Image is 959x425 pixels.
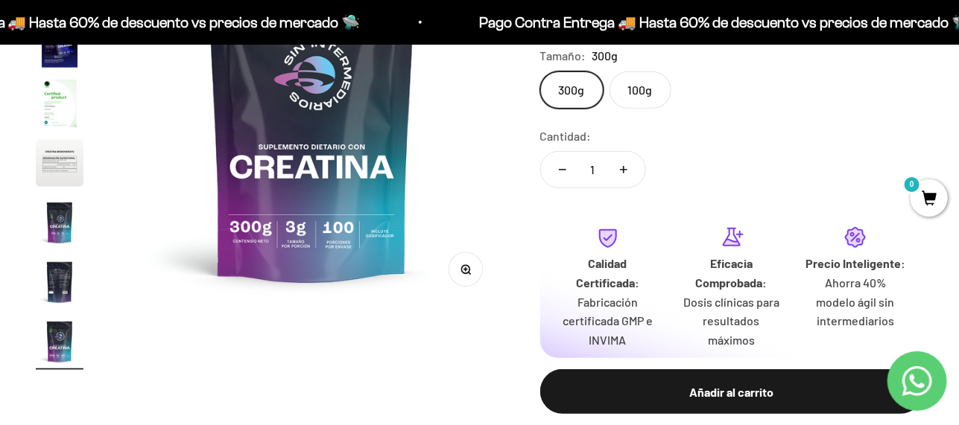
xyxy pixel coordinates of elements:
[36,258,83,306] img: Creatina Monohidrato
[18,130,308,156] div: Una promoción especial
[36,199,83,246] img: Creatina Monohidrato
[540,369,923,414] button: Añadir al carrito
[903,176,921,194] mark: 0
[36,139,83,191] button: Ir al artículo 6
[36,80,83,127] img: Creatina Monohidrato
[576,256,639,290] strong: Calidad Certificada:
[36,20,83,72] button: Ir al artículo 4
[36,258,83,310] button: Ir al artículo 8
[18,71,308,97] div: Más información sobre los ingredientes
[602,152,645,188] button: Aumentar cantidad
[36,318,83,370] button: Ir al artículo 9
[36,80,83,132] button: Ir al artículo 5
[18,100,308,127] div: Reseñas de otros clientes
[244,223,307,249] span: Enviar
[592,46,618,65] span: 300g
[540,46,586,65] legend: Tamaño:
[36,139,83,187] img: Creatina Monohidrato
[806,273,905,330] p: Ahorra 40% modelo ágil sin intermediarios
[18,160,308,186] div: Un video del producto
[18,24,308,58] p: ¿Qué te haría sentir más seguro de comprar este producto?
[242,223,308,249] button: Enviar
[36,318,83,365] img: Creatina Monohidrato
[682,293,782,350] p: Dosis clínicas para resultados máximos
[570,383,893,402] div: Añadir al carrito
[540,127,592,146] label: Cantidad:
[541,152,584,188] button: Reducir cantidad
[36,199,83,251] button: Ir al artículo 7
[911,191,948,208] a: 0
[806,256,905,270] strong: Precio Inteligente:
[696,256,767,290] strong: Eficacia Comprobada:
[18,190,308,216] div: Un mejor precio
[558,293,658,350] p: Fabricación certificada GMP e INVIMA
